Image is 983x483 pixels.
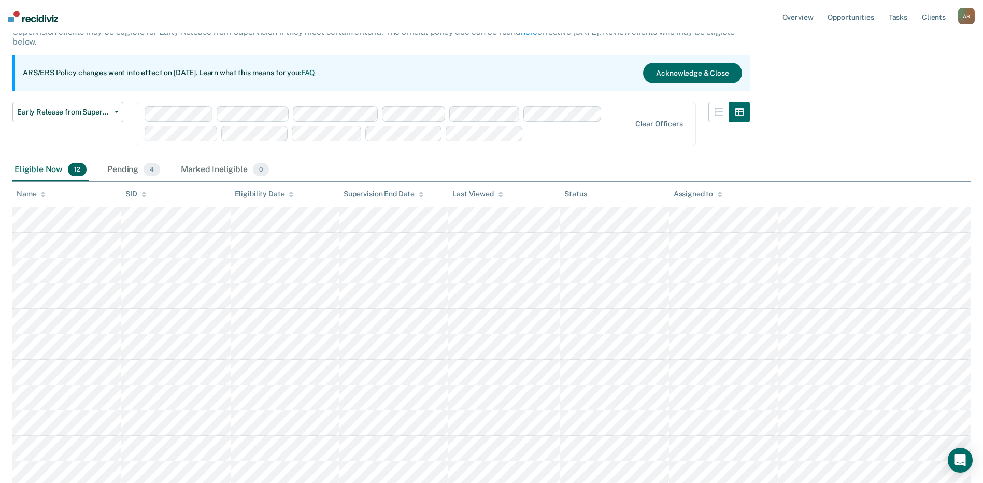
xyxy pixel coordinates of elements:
[674,190,722,198] div: Assigned to
[521,27,537,37] a: here
[235,190,294,198] div: Eligibility Date
[12,27,735,47] p: Supervision clients may be eligible for Early Release from Supervision if they meet certain crite...
[23,68,315,78] p: ARS/ERS Policy changes went into effect on [DATE]. Learn what this means for you:
[948,448,973,473] div: Open Intercom Messenger
[452,190,503,198] div: Last Viewed
[958,8,975,24] div: A S
[8,11,58,22] img: Recidiviz
[643,63,742,83] button: Acknowledge & Close
[301,68,316,77] a: FAQ
[564,190,587,198] div: Status
[17,190,46,198] div: Name
[253,163,269,176] span: 0
[12,159,89,181] div: Eligible Now12
[125,190,147,198] div: SID
[68,163,87,176] span: 12
[12,102,123,122] button: Early Release from Supervision
[344,190,424,198] div: Supervision End Date
[635,120,683,129] div: Clear officers
[958,8,975,24] button: AS
[17,108,110,117] span: Early Release from Supervision
[179,159,271,181] div: Marked Ineligible0
[105,159,162,181] div: Pending4
[144,163,160,176] span: 4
